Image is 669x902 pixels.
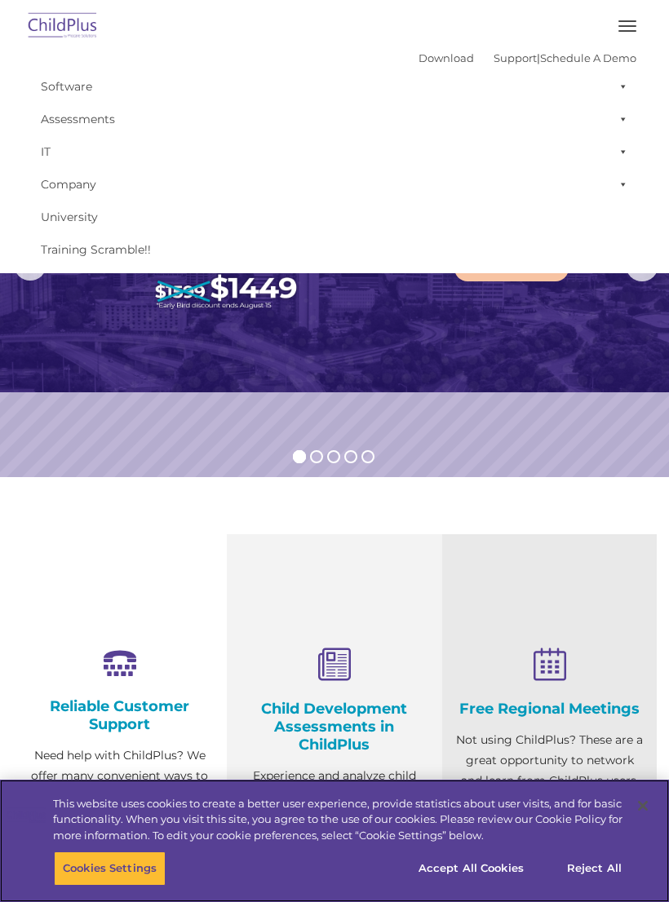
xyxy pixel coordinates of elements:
[33,233,636,266] a: Training Scramble!!
[625,788,661,824] button: Close
[410,851,533,886] button: Accept All Cookies
[419,51,636,64] font: |
[33,135,636,168] a: IT
[454,700,645,718] h4: Free Regional Meetings
[33,70,636,103] a: Software
[543,851,645,886] button: Reject All
[239,766,429,888] p: Experience and analyze child assessments and Head Start data management in one system with zero c...
[33,201,636,233] a: University
[24,7,101,46] img: ChildPlus by Procare Solutions
[419,51,474,64] a: Download
[239,700,429,754] h4: Child Development Assessments in ChildPlus
[24,745,215,888] p: Need help with ChildPlus? We offer many convenient ways to contact our amazing Customer Support r...
[33,103,636,135] a: Assessments
[54,851,166,886] button: Cookies Settings
[454,730,645,832] p: Not using ChildPlus? These are a great opportunity to network and learn from ChildPlus users. Fin...
[53,796,622,844] div: This website uses cookies to create a better user experience, provide statistics about user visit...
[540,51,636,64] a: Schedule A Demo
[33,168,636,201] a: Company
[494,51,537,64] a: Support
[24,697,215,733] h4: Reliable Customer Support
